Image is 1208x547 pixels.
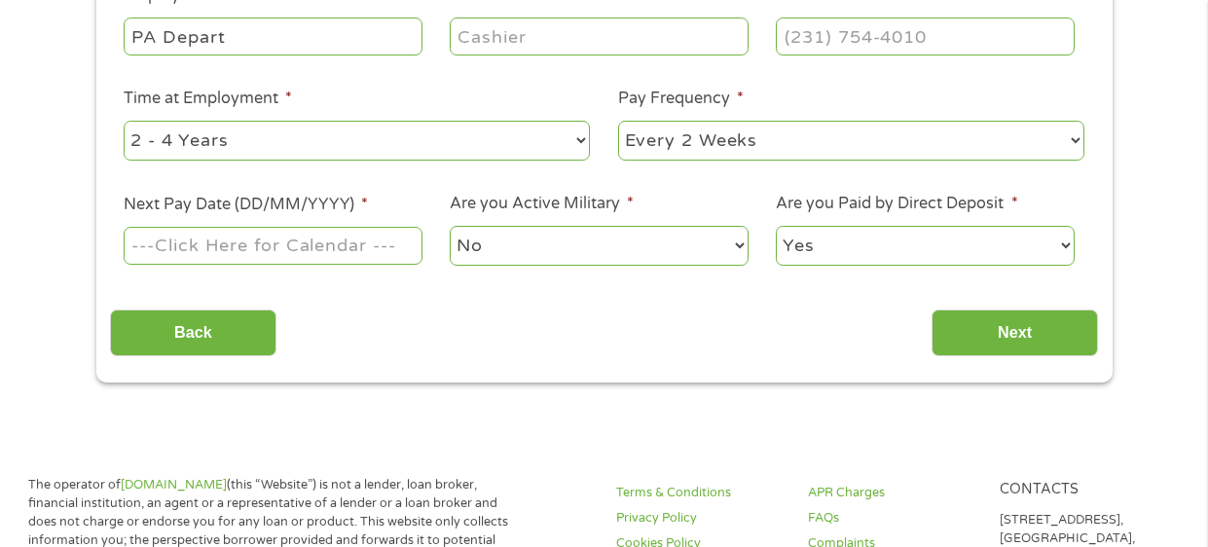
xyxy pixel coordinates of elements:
[124,195,368,215] label: Next Pay Date (DD/MM/YYYY)
[450,194,634,214] label: Are you Active Military
[124,18,421,55] input: Walmart
[776,194,1017,214] label: Are you Paid by Direct Deposit
[124,89,292,109] label: Time at Employment
[110,310,276,357] input: Back
[616,509,785,528] a: Privacy Policy
[808,509,976,528] a: FAQs
[932,310,1098,357] input: Next
[1000,481,1168,499] h4: Contacts
[121,477,227,492] a: [DOMAIN_NAME]
[618,89,744,109] label: Pay Frequency
[776,18,1074,55] input: (231) 754-4010
[450,18,748,55] input: Cashier
[616,484,785,502] a: Terms & Conditions
[808,484,976,502] a: APR Charges
[124,227,421,264] input: ---Click Here for Calendar ---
